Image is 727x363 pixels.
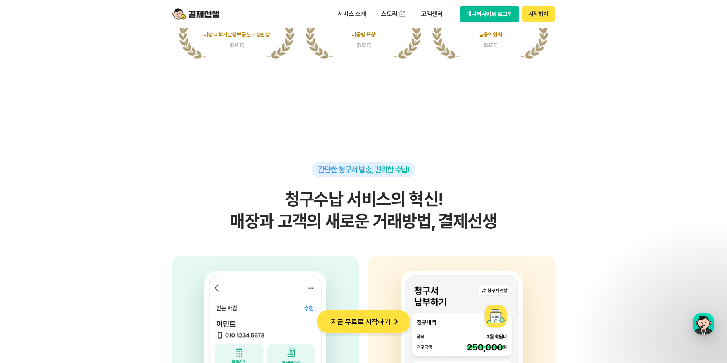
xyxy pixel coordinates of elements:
[376,6,412,22] a: 스토리
[432,43,548,48] span: [DATE]
[391,316,401,327] img: 화살표 아이콘
[416,7,448,21] p: 고객센터
[522,6,555,22] button: 시작하기
[121,260,130,266] span: 설정
[398,10,406,18] img: 외부 도메인 오픈
[317,310,410,333] button: 지금 무료로 시작하기
[318,165,409,174] span: 간단한 청구서 발송, 편리한 수납!
[332,7,372,21] p: 서비스 소개
[25,260,29,266] span: 홈
[306,43,421,48] span: [DATE]
[172,7,219,22] img: logo
[101,248,150,268] a: 설정
[2,248,52,268] a: 홈
[52,248,101,268] a: 대화
[432,30,548,39] p: 금융위원회
[179,30,295,39] p: 대상 과학기술정보통신부 장관상
[72,260,81,267] span: 대화
[306,30,421,39] p: 대통령 표창
[460,6,519,22] button: 매니저사이트 로그인
[172,188,555,232] h2: 청구수납 서비스의 혁신! 매장과 고객의 새로운 거래방법, 결제선생
[179,43,295,48] span: [DATE]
